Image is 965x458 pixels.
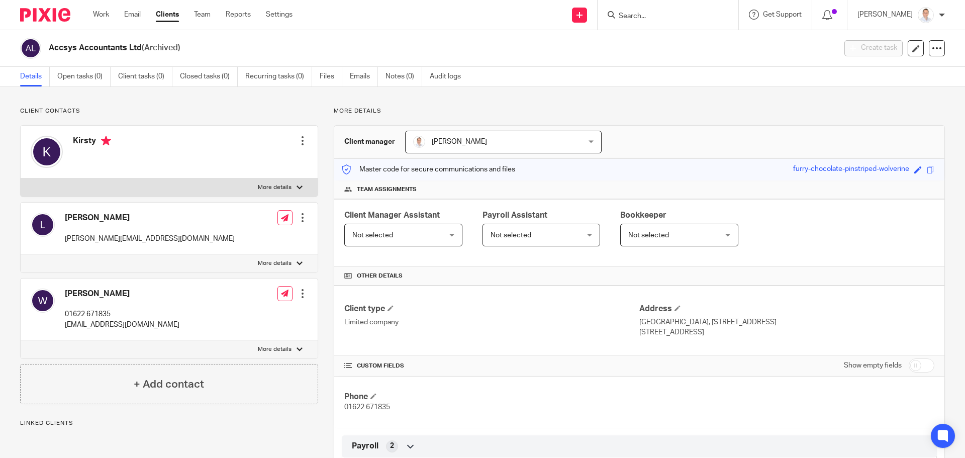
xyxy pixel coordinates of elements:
span: Get Support [763,11,802,18]
img: svg%3E [31,136,63,168]
a: Client tasks (0) [118,67,172,86]
p: More details [258,345,292,353]
h4: + Add contact [134,377,204,392]
button: Create task [844,40,903,56]
h4: Address [639,304,934,314]
input: Search [618,12,708,21]
span: Team assignments [357,186,417,194]
span: Not selected [628,232,669,239]
span: (Archived) [142,44,180,52]
a: Recurring tasks (0) [245,67,312,86]
p: [PERSON_NAME][EMAIL_ADDRESS][DOMAIN_NAME] [65,234,235,244]
a: Audit logs [430,67,468,86]
span: Not selected [491,232,531,239]
a: Emails [350,67,378,86]
h2: Accsys Accountants Ltd [49,43,673,53]
i: Primary [101,136,111,146]
h3: Client manager [344,137,395,147]
h4: Client type [344,304,639,314]
span: Payroll [352,441,378,451]
span: [PERSON_NAME] [432,138,487,145]
h4: Kirsty [73,136,111,148]
p: Client contacts [20,107,318,115]
img: svg%3E [20,38,41,59]
span: Client Manager Assistant [344,211,440,219]
img: svg%3E [31,289,55,313]
a: Details [20,67,50,86]
h4: [PERSON_NAME] [65,213,235,223]
h4: [PERSON_NAME] [65,289,179,299]
p: [PERSON_NAME] [857,10,913,20]
p: 01622 671835 [65,309,179,319]
a: Clients [156,10,179,20]
h4: CUSTOM FIELDS [344,362,639,370]
div: furry-chocolate-pinstriped-wolverine [793,164,909,175]
a: Work [93,10,109,20]
p: Linked clients [20,419,318,427]
p: Limited company [344,317,639,327]
p: [STREET_ADDRESS] [639,327,934,337]
h4: Phone [344,392,639,402]
img: accounting-firm-kent-will-wood-e1602855177279.jpg [918,7,934,23]
span: Not selected [352,232,393,239]
a: Notes (0) [385,67,422,86]
a: Email [124,10,141,20]
p: More details [258,259,292,267]
img: accounting-firm-kent-will-wood-e1602855177279.jpg [413,136,425,148]
p: [EMAIL_ADDRESS][DOMAIN_NAME] [65,320,179,330]
a: Reports [226,10,251,20]
span: Payroll Assistant [482,211,547,219]
p: More details [334,107,945,115]
a: Open tasks (0) [57,67,111,86]
a: Team [194,10,211,20]
label: Show empty fields [844,360,902,371]
a: Settings [266,10,293,20]
a: Closed tasks (0) [180,67,238,86]
span: Bookkeeper [620,211,666,219]
p: More details [258,184,292,192]
span: 2 [390,441,394,451]
img: svg%3E [31,213,55,237]
span: 01622 671835 [344,404,390,411]
a: Files [320,67,342,86]
p: Master code for secure communications and files [342,164,515,174]
span: Other details [357,272,403,280]
img: Pixie [20,8,70,22]
p: [GEOGRAPHIC_DATA], [STREET_ADDRESS] [639,317,934,327]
